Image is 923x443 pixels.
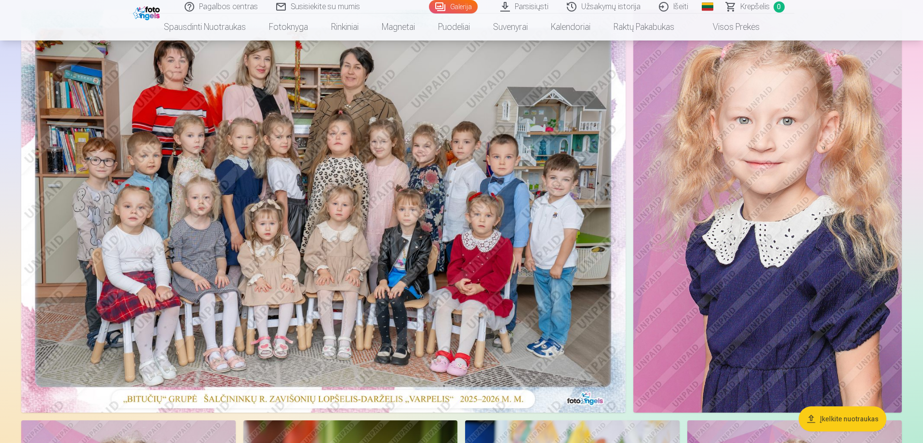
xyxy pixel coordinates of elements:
a: Kalendoriai [539,13,602,40]
a: Suvenyrai [482,13,539,40]
a: Puodeliai [427,13,482,40]
span: 0 [774,1,785,13]
a: Raktų pakabukas [602,13,686,40]
img: /fa2 [133,4,162,20]
a: Rinkiniai [320,13,370,40]
a: Spausdinti nuotraukas [152,13,257,40]
a: Magnetai [370,13,427,40]
button: Įkelkite nuotraukas [799,406,886,431]
span: Krepšelis [740,1,770,13]
a: Fotoknyga [257,13,320,40]
a: Visos prekės [686,13,771,40]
